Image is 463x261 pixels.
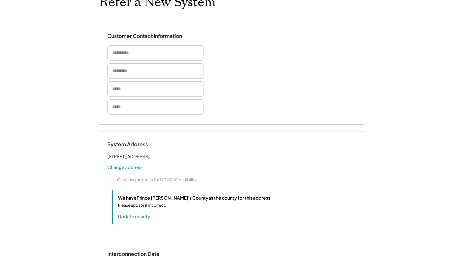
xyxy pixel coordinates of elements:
u: Prince [PERSON_NAME]'s County [137,195,208,201]
div: Checking address for DC SREC eligibility... [117,177,200,183]
div: System Address [107,141,172,148]
button: Update county [118,213,150,220]
div: Interconnection Date [107,251,172,257]
div: Customer Contact Information [107,33,182,40]
button: Change address [107,164,142,170]
div: We have as the county for this address [118,194,270,201]
div: Please update if incorrect. [118,203,166,208]
div: [STREET_ADDRESS] [107,152,150,160]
